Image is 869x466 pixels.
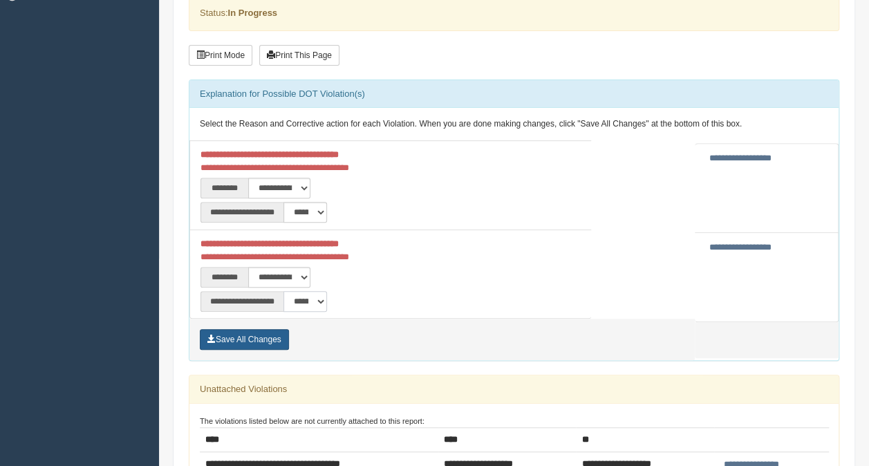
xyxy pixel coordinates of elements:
button: Save [200,329,289,350]
small: The violations listed below are not currently attached to this report: [200,417,424,425]
strong: In Progress [227,8,277,18]
button: Print Mode [189,45,252,66]
button: Print This Page [259,45,339,66]
div: Unattached Violations [189,375,839,403]
div: Select the Reason and Corrective action for each Violation. When you are done making changes, cli... [189,108,839,141]
div: Explanation for Possible DOT Violation(s) [189,80,839,108]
